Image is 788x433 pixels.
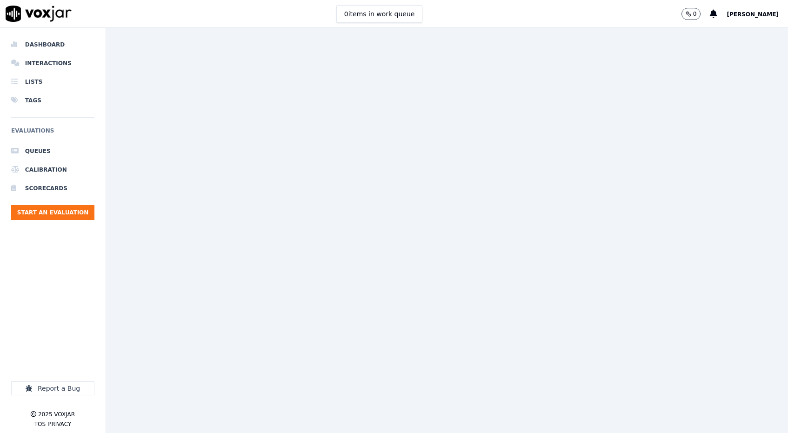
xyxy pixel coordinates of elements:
p: 2025 Voxjar [38,411,75,418]
button: 0items in work queue [336,5,423,23]
button: 0 [681,8,701,20]
a: Calibration [11,160,94,179]
a: Dashboard [11,35,94,54]
a: Tags [11,91,94,110]
button: Report a Bug [11,381,94,395]
button: 0 [681,8,710,20]
button: [PERSON_NAME] [727,8,788,20]
button: Privacy [48,420,71,428]
button: Start an Evaluation [11,205,94,220]
h6: Evaluations [11,125,94,142]
a: Queues [11,142,94,160]
a: Lists [11,73,94,91]
span: [PERSON_NAME] [727,11,779,18]
p: 0 [693,10,697,18]
a: Scorecards [11,179,94,198]
button: TOS [34,420,46,428]
a: Interactions [11,54,94,73]
img: voxjar logo [6,6,72,22]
